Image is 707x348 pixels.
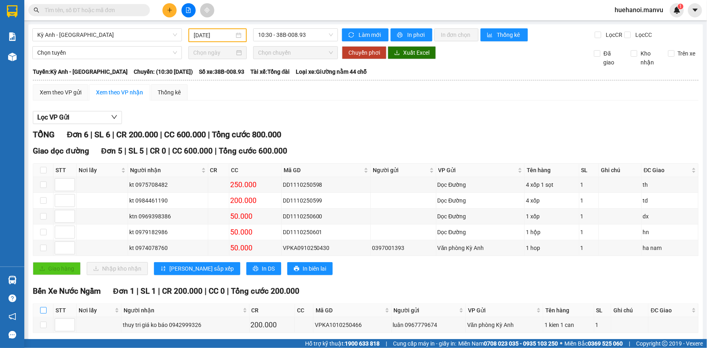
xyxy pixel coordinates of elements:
button: printerIn phơi [391,28,432,41]
span: In phơi [407,30,426,39]
button: bar-chartThống kê [481,28,528,41]
td: DD1110250600 [282,209,371,224]
span: SL 1 [141,286,156,296]
span: CR 200.000 [162,286,203,296]
div: 1 [581,212,597,221]
button: Lọc VP Gửi [33,111,122,124]
span: Lọc CC [632,30,653,39]
span: | [205,286,207,296]
img: warehouse-icon [8,276,17,284]
div: 1 hop [526,243,578,252]
span: Miền Bắc [564,339,623,348]
span: caret-down [692,6,699,14]
span: sort-ascending [160,266,166,272]
div: 1 [581,196,597,205]
div: ha nam [643,243,697,252]
span: Thống kê [497,30,521,39]
span: search [34,7,39,13]
th: STT [53,164,77,177]
div: Thống kê [158,88,181,97]
strong: 0369 525 060 [588,340,623,347]
div: Dọc Đường [438,212,523,221]
span: Người gửi [373,166,427,175]
div: 50.000 [231,226,280,238]
button: sort-ascending[PERSON_NAME] sắp xếp [154,262,240,275]
span: | [215,146,217,156]
span: CC 600.000 [172,146,213,156]
div: 1 [581,243,597,252]
span: ⚪️ [560,342,562,345]
span: Chọn chuyến [258,47,333,59]
th: SL [594,304,611,317]
th: Tên hàng [525,164,579,177]
div: kt 0984461190 [129,196,206,205]
span: Làm mới [359,30,382,39]
span: SL 6 [94,130,110,139]
span: Nơi lấy [79,166,120,175]
div: kt 0975708482 [129,180,206,189]
div: DD1110250598 [283,180,370,189]
div: 200.000 [231,195,280,206]
th: Ghi chú [599,164,642,177]
div: 1 [596,320,610,329]
span: Người nhận [124,306,241,315]
span: Người gửi [394,306,457,315]
span: Bến Xe Nước Ngầm [33,286,101,296]
th: Ghi chú [611,304,649,317]
div: Xem theo VP gửi [40,88,81,97]
span: ĐC Giao [644,166,690,175]
span: In DS [262,264,275,273]
td: DD1110250598 [282,177,371,193]
strong: 0708 023 035 - 0935 103 250 [484,340,558,347]
td: DD1110250599 [282,193,371,209]
span: Chuyến: (10:30 [DATE]) [134,67,193,76]
th: STT [53,304,77,317]
td: VPKA0910250430 [282,240,371,256]
td: DD1110250601 [282,224,371,240]
div: thuy tri giá ko báo 0942999326 [123,320,248,329]
img: icon-new-feature [673,6,681,14]
button: caret-down [688,3,702,17]
div: Văn phòng Kỳ Anh [438,243,523,252]
button: Chuyển phơi [342,46,387,59]
button: plus [162,3,177,17]
div: Dọc Đường [438,228,523,237]
td: Dọc Đường [436,209,525,224]
div: 50.000 [231,242,280,254]
span: Trên xe [675,49,699,58]
span: Đơn 5 [101,146,123,156]
button: uploadGiao hàng [33,262,81,275]
span: SL 5 [128,146,144,156]
span: file-add [186,7,191,13]
div: kt 0979182986 [129,228,206,237]
div: 4 xốp [526,196,578,205]
div: VPKA0910250430 [283,243,370,252]
input: Tìm tên, số ĐT hoặc mã đơn [45,6,140,15]
td: Dọc Đường [436,224,525,240]
div: 0397001393 [372,243,434,252]
span: VP Gửi [438,166,516,175]
div: ktn 0969398386 [129,212,206,221]
div: 1 xốp [526,212,578,221]
img: solution-icon [8,32,17,41]
span: 10:30 - 38B-008.93 [258,29,333,41]
span: Người nhận [130,166,199,175]
div: 1 [581,228,597,237]
div: DD1110250600 [283,212,370,221]
div: dx [643,212,697,221]
div: 4 xốp 1 sọt [526,180,578,189]
th: CC [295,304,313,317]
span: Lọc VP Gửi [37,112,69,122]
td: Dọc Đường [436,177,525,193]
div: hn [643,228,697,237]
button: In đơn chọn [434,28,478,41]
span: | [112,130,114,139]
div: 200.000 [251,319,294,331]
td: VPKA1010250466 [314,317,392,333]
span: download [394,50,400,56]
span: Giao dọc đường [33,146,89,156]
button: printerIn DS [246,262,281,275]
span: Miền Nam [458,339,558,348]
span: | [90,130,92,139]
span: | [386,339,387,348]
